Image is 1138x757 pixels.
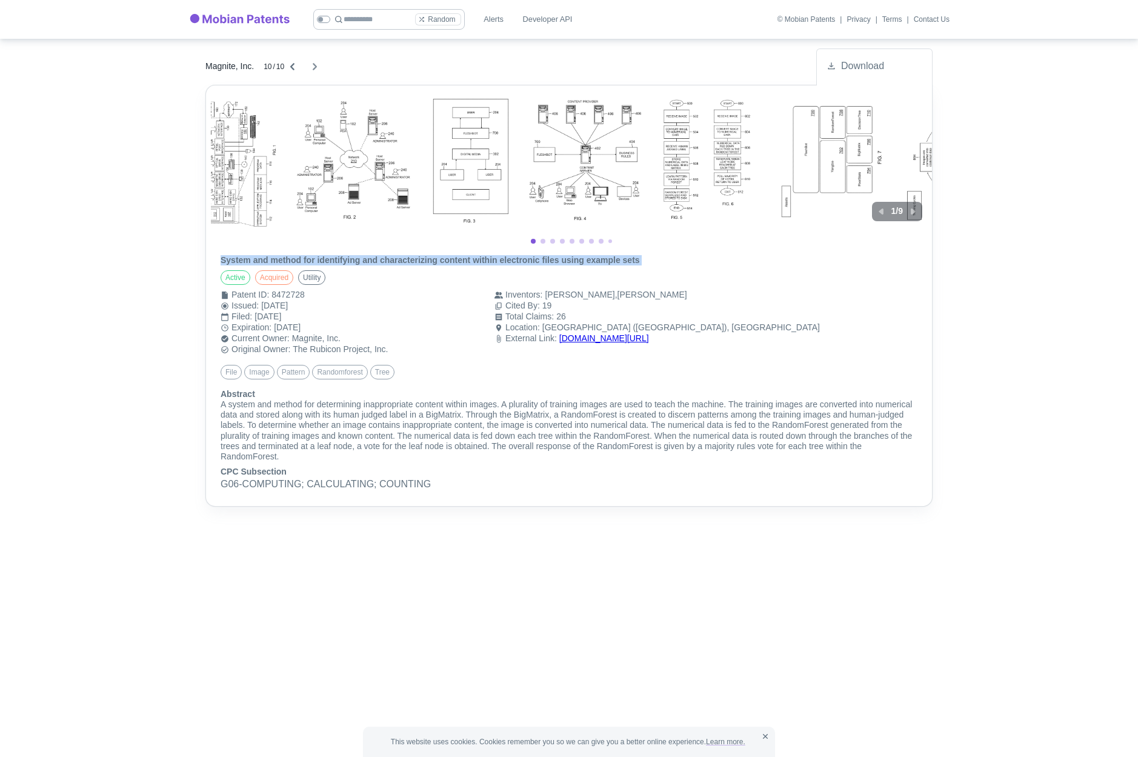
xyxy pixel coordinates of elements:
a: Developer API [518,8,577,30]
div: Issued : [231,301,259,312]
img: US08472728-20130625-D00001.png [172,90,281,231]
a: Learn more. [706,738,745,746]
a: Download [827,59,932,73]
img: US08472728-20130625-D00003.png [421,90,517,231]
div: randomforest [312,365,367,379]
span: This website uses cookies. Cookies remember you so we can give you a better online experience. [391,736,747,747]
a: Privacy [847,16,870,23]
a: [PERSON_NAME] [617,290,687,299]
span: randomforest [313,367,367,378]
p: A system and method for determining inappropriate content within images. A plurality of training ... [221,399,917,462]
div: | [907,14,909,25]
div: [DATE] [274,322,475,333]
button: Random [415,13,461,25]
div: © Mobian Patents [777,16,836,23]
h6: 1 / 9 [891,206,903,216]
a: The Rubicon Project, Inc. [293,344,388,354]
div: | [840,14,842,25]
div: 19 [542,301,820,311]
p: G06 - COMPUTING; CALCULATING; COUNTING [221,477,917,492]
span: file [221,367,241,378]
div: 26 [556,312,820,322]
div: pattern [277,365,310,379]
div: [GEOGRAPHIC_DATA] ([GEOGRAPHIC_DATA]), [GEOGRAPHIC_DATA] [542,322,820,333]
img: US08472728-20130625-D00004.png [522,90,647,231]
div: Location : [505,322,540,333]
a: [DOMAIN_NAME][URL] [559,333,649,343]
div: image [244,365,274,379]
a: Terms [882,16,902,23]
span: pattern [278,367,310,378]
img: US08472728-20130625-D00007.png [899,90,1024,231]
span: Download [841,59,884,73]
div: tree [370,365,394,379]
span: tree [371,367,394,378]
a: Contact Us [914,16,950,23]
div: Inventors : [505,290,542,301]
div: file [221,365,242,379]
div: Patent ID : [231,290,269,301]
div: 10 [264,63,271,70]
div: Current Owner : [231,333,290,344]
span: image [245,367,273,378]
div: [DATE] [261,301,475,311]
h6: Abstract [221,389,917,399]
img: US08472728-20130625-D00002.png [286,90,417,231]
h6: System and method for identifying and characterizing content within electronic files using exampl... [221,255,917,265]
img: US08472728-20130625-D00006.png [762,90,894,231]
div: External Link : [505,333,557,344]
div: , [545,290,820,300]
div: Filed : [231,312,252,322]
a: [PERSON_NAME] [545,290,614,299]
div: | [876,14,877,25]
h6: CPC Subsection [221,467,917,477]
a: Alerts [474,8,513,30]
div: 8472728 [271,290,475,300]
div: / [273,63,275,70]
div: Original Owner : [231,344,290,355]
div: [DATE] [255,312,475,322]
a: Magnite, Inc. [205,52,254,81]
div: Cited By : [505,301,540,312]
div: Expiration : [231,322,271,333]
a: Magnite, Inc. [292,333,341,343]
div: 10 [276,63,284,70]
div: Total Claims : [505,312,554,322]
img: US08472728-20130625-D00005.png [651,90,757,231]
